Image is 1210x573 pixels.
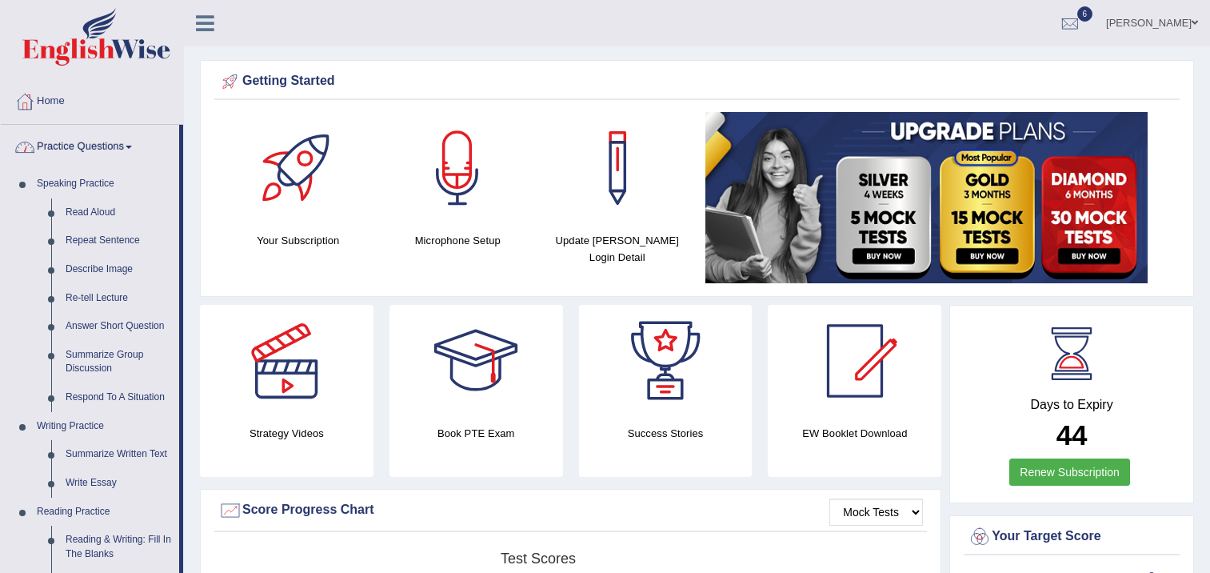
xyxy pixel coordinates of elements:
a: Answer Short Question [58,312,179,341]
a: Reading Practice [30,498,179,527]
img: small5.jpg [705,112,1148,283]
h4: Microphone Setup [386,232,530,249]
h4: Book PTE Exam [389,425,563,442]
a: Summarize Group Discussion [58,341,179,383]
a: Reading & Writing: Fill In The Blanks [58,526,179,568]
a: Practice Questions [1,125,179,165]
h4: Update [PERSON_NAME] Login Detail [545,232,689,266]
a: Describe Image [58,255,179,284]
a: Renew Subscription [1009,459,1130,486]
h4: Strategy Videos [200,425,373,442]
h4: Success Stories [579,425,753,442]
a: Respond To A Situation [58,383,179,412]
h4: Your Subscription [226,232,370,249]
a: Writing Practice [30,412,179,441]
a: Speaking Practice [30,170,179,198]
a: Read Aloud [58,198,179,227]
a: Repeat Sentence [58,226,179,255]
h4: Days to Expiry [968,398,1176,412]
tspan: Test scores [501,551,576,567]
h4: EW Booklet Download [768,425,941,442]
a: Home [1,79,183,119]
span: 6 [1077,6,1093,22]
div: Getting Started [218,70,1176,94]
a: Write Essay [58,469,179,498]
b: 44 [1056,419,1088,451]
a: Re-tell Lecture [58,284,179,313]
a: Summarize Written Text [58,440,179,469]
div: Your Target Score [968,525,1176,549]
div: Score Progress Chart [218,499,923,523]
